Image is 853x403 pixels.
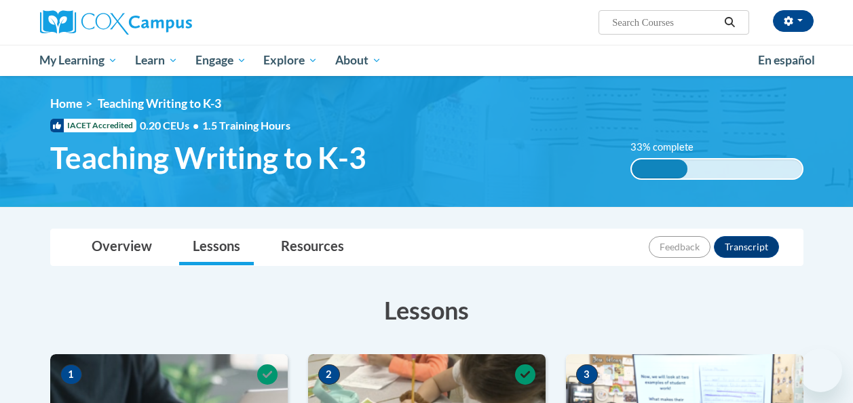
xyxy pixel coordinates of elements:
[649,236,710,258] button: Feedback
[630,140,708,155] label: 33% complete
[326,45,390,76] a: About
[714,236,779,258] button: Transcript
[60,364,82,385] span: 1
[193,119,199,132] span: •
[749,46,824,75] a: En español
[135,52,178,69] span: Learn
[50,140,366,176] span: Teaching Writing to K-3
[254,45,326,76] a: Explore
[195,52,246,69] span: Engage
[50,96,82,111] a: Home
[30,45,824,76] div: Main menu
[773,10,814,32] button: Account Settings
[758,53,815,67] span: En español
[263,52,318,69] span: Explore
[632,159,688,178] div: 33% complete
[39,52,117,69] span: My Learning
[576,364,598,385] span: 3
[50,119,136,132] span: IACET Accredited
[335,52,381,69] span: About
[40,10,284,35] a: Cox Campus
[611,14,719,31] input: Search Courses
[31,45,127,76] a: My Learning
[140,118,202,133] span: 0.20 CEUs
[719,14,740,31] button: Search
[50,293,803,327] h3: Lessons
[267,229,358,265] a: Resources
[40,10,192,35] img: Cox Campus
[202,119,290,132] span: 1.5 Training Hours
[179,229,254,265] a: Lessons
[799,349,842,392] iframe: Button to launch messaging window
[126,45,187,76] a: Learn
[187,45,255,76] a: Engage
[318,364,340,385] span: 2
[78,229,166,265] a: Overview
[98,96,221,111] span: Teaching Writing to K-3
